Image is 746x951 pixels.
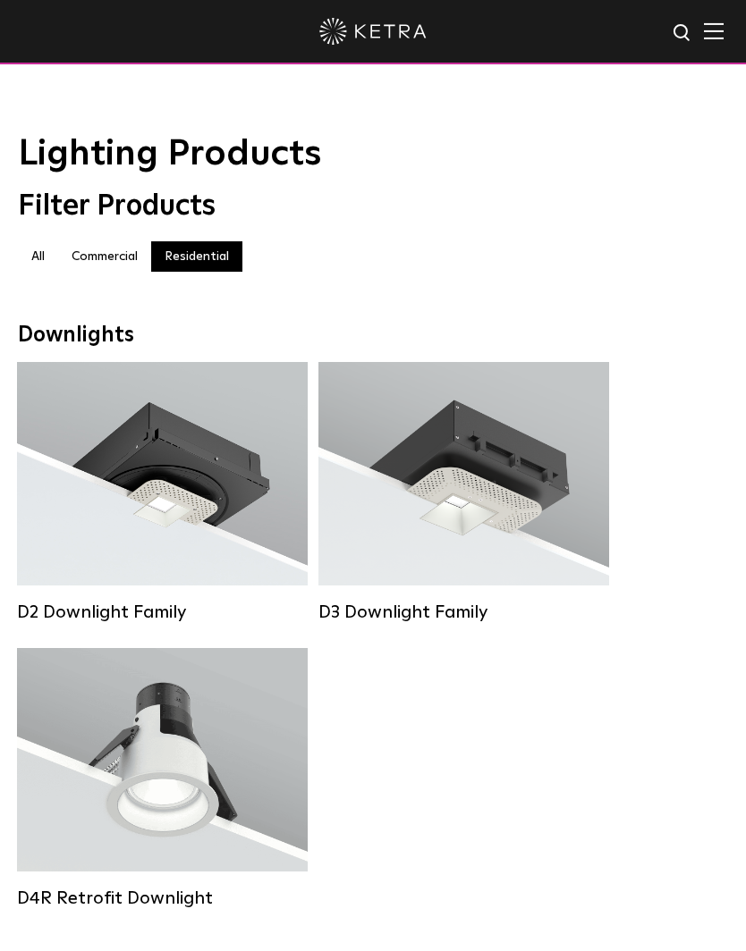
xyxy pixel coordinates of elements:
[672,22,694,45] img: search icon
[318,362,609,621] a: D3 Downlight Family Lumen Output:700 / 900 / 1100Colors:White / Black / Silver / Bronze / Paintab...
[151,241,242,272] label: Residential
[18,323,728,349] div: Downlights
[18,241,58,272] label: All
[17,602,308,623] div: D2 Downlight Family
[17,362,308,621] a: D2 Downlight Family Lumen Output:1200Colors:White / Black / Gloss Black / Silver / Bronze / Silve...
[18,136,321,172] span: Lighting Products
[58,241,151,272] label: Commercial
[17,648,308,907] a: D4R Retrofit Downlight Lumen Output:800Colors:White / BlackBeam Angles:15° / 25° / 40° / 60°Watta...
[18,189,728,223] div: Filter Products
[318,602,609,623] div: D3 Downlight Family
[704,22,724,39] img: Hamburger%20Nav.svg
[17,888,308,909] div: D4R Retrofit Downlight
[319,18,427,45] img: ketra-logo-2019-white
